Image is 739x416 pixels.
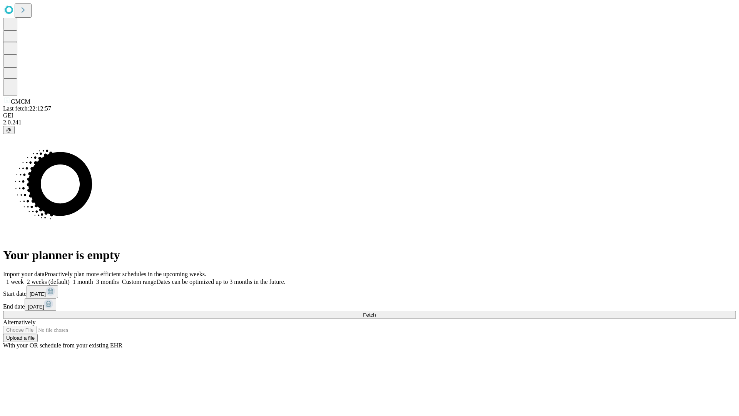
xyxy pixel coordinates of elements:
[3,311,736,319] button: Fetch
[3,119,736,126] div: 2.0.241
[3,105,51,112] span: Last fetch: 22:12:57
[30,291,46,297] span: [DATE]
[6,278,24,285] span: 1 week
[3,112,736,119] div: GEI
[27,278,70,285] span: 2 weeks (default)
[25,298,56,311] button: [DATE]
[122,278,156,285] span: Custom range
[3,319,35,325] span: Alternatively
[3,126,15,134] button: @
[156,278,285,285] span: Dates can be optimized up to 3 months in the future.
[73,278,93,285] span: 1 month
[3,342,122,349] span: With your OR schedule from your existing EHR
[363,312,376,318] span: Fetch
[3,271,45,277] span: Import your data
[11,98,30,105] span: GMCM
[27,285,58,298] button: [DATE]
[3,334,38,342] button: Upload a file
[6,127,12,133] span: @
[3,298,736,311] div: End date
[3,248,736,262] h1: Your planner is empty
[45,271,206,277] span: Proactively plan more efficient schedules in the upcoming weeks.
[28,304,44,310] span: [DATE]
[96,278,119,285] span: 3 months
[3,285,736,298] div: Start date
